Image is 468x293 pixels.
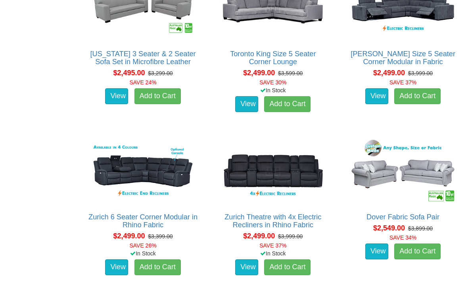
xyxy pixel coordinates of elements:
a: Add to Cart [264,259,311,275]
span: $2,549.00 [373,224,405,232]
span: $2,499.00 [373,69,405,77]
font: SAVE 26% [129,242,156,249]
del: $3,299.00 [148,70,173,76]
img: Zurich Theatre with 4x Electric Recliners in Rhino Fabric [218,138,328,205]
a: Add to Cart [264,96,311,112]
a: Add to Cart [134,88,181,104]
div: In Stock [82,249,204,257]
a: Add to Cart [134,259,181,275]
span: $2,499.00 [113,232,145,240]
a: [US_STATE] 3 Seater & 2 Seater Sofa Set in Microfibre Leather [90,50,196,66]
a: View [105,88,128,104]
a: View [365,88,388,104]
a: Zurich Theatre with 4x Electric Recliners in Rhino Fabric [224,213,321,229]
a: View [235,259,258,275]
font: SAVE 37% [259,242,286,249]
img: Dover Fabric Sofa Pair [348,138,458,205]
img: Zurich 6 Seater Corner Modular in Rhino Fabric [88,138,198,205]
a: Zurich 6 Seater Corner Modular in Rhino Fabric [88,213,198,229]
font: SAVE 34% [389,234,416,241]
div: In Stock [212,86,334,94]
del: $3,999.00 [278,233,303,240]
a: View [105,259,128,275]
span: $2,499.00 [243,69,275,77]
del: $3,899.00 [408,225,433,232]
font: SAVE 24% [129,79,156,86]
a: View [235,96,258,112]
del: $3,599.00 [278,70,303,76]
a: Add to Cart [394,88,441,104]
div: In Stock [212,249,334,257]
span: $2,495.00 [113,69,145,77]
a: Add to Cart [394,244,441,259]
font: SAVE 30% [259,79,286,86]
a: Toronto King Size 5 Seater Corner Lounge [230,50,316,66]
a: View [365,244,388,259]
a: [PERSON_NAME] Size 5 Seater Corner Modular in Fabric [351,50,455,66]
font: SAVE 37% [389,79,416,86]
span: $2,499.00 [243,232,275,240]
a: Dover Fabric Sofa Pair [366,213,439,221]
del: $3,999.00 [408,70,433,76]
del: $3,399.00 [148,233,173,240]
